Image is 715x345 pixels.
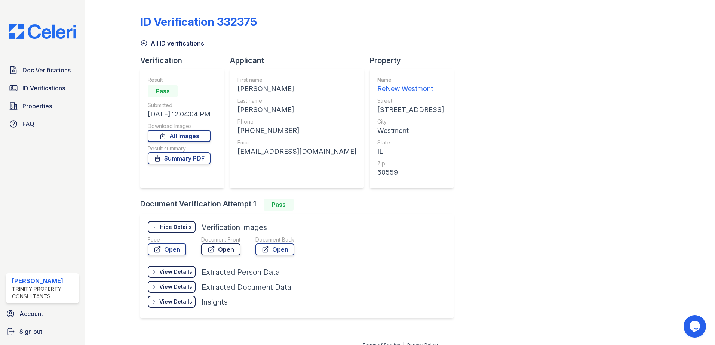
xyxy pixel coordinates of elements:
[148,102,211,109] div: Submitted
[148,243,186,255] a: Open
[140,15,257,28] div: ID Verification 332375
[22,84,65,93] span: ID Verifications
[237,118,356,125] div: Phone
[237,125,356,136] div: [PHONE_NUMBER]
[377,167,444,178] div: 60559
[19,327,42,336] span: Sign out
[19,309,43,318] span: Account
[148,145,211,152] div: Result summary
[684,315,708,338] iframe: chat widget
[12,276,76,285] div: [PERSON_NAME]
[148,122,211,130] div: Download Images
[160,223,192,231] div: Hide Details
[148,236,186,243] div: Face
[237,97,356,105] div: Last name
[202,267,280,277] div: Extracted Person Data
[377,125,444,136] div: Westmont
[237,84,356,94] div: [PERSON_NAME]
[230,55,370,66] div: Applicant
[140,39,204,48] a: All ID verifications
[377,160,444,167] div: Zip
[201,243,240,255] a: Open
[377,84,444,94] div: ReNew Westmont
[377,139,444,146] div: State
[22,66,71,75] span: Doc Verifications
[148,130,211,142] a: All Images
[377,76,444,84] div: Name
[148,109,211,119] div: [DATE] 12:04:04 PM
[377,105,444,115] div: [STREET_ADDRESS]
[6,81,79,96] a: ID Verifications
[255,236,294,243] div: Document Back
[377,76,444,94] a: Name ReNew Westmont
[377,118,444,125] div: City
[6,116,79,131] a: FAQ
[237,146,356,157] div: [EMAIL_ADDRESS][DOMAIN_NAME]
[22,102,52,111] span: Properties
[159,268,192,276] div: View Details
[3,324,82,339] a: Sign out
[159,298,192,305] div: View Details
[140,199,460,211] div: Document Verification Attempt 1
[237,76,356,84] div: First name
[201,236,240,243] div: Document Front
[202,297,228,307] div: Insights
[370,55,460,66] div: Property
[148,152,211,164] a: Summary PDF
[237,139,356,146] div: Email
[148,76,211,84] div: Result
[255,243,294,255] a: Open
[202,282,291,292] div: Extracted Document Data
[148,85,178,97] div: Pass
[202,222,267,233] div: Verification Images
[377,146,444,157] div: IL
[6,63,79,78] a: Doc Verifications
[3,306,82,321] a: Account
[12,285,76,300] div: Trinity Property Consultants
[377,97,444,105] div: Street
[140,55,230,66] div: Verification
[3,24,82,39] img: CE_Logo_Blue-a8612792a0a2168367f1c8372b55b34899dd931a85d93a1a3d3e32e68fde9ad4.png
[159,283,192,290] div: View Details
[237,105,356,115] div: [PERSON_NAME]
[264,199,294,211] div: Pass
[22,119,34,128] span: FAQ
[6,99,79,114] a: Properties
